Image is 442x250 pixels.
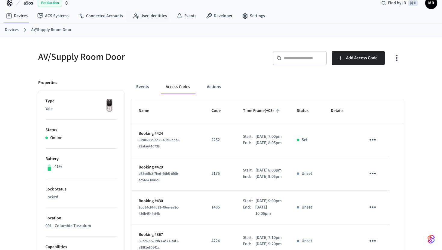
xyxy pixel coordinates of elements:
[139,198,197,204] p: Booking #430
[45,223,117,229] p: 001 - Columbia Tusculum
[139,205,179,216] span: 9bd24cf0-fd93-49ee-aa3c-436b4544ef6b
[172,11,201,21] a: Events
[243,167,256,174] div: Start:
[102,98,117,113] img: Yale Assure Touchscreen Wifi Smart Lock, Satin Nickel, Front
[201,11,237,21] a: Developer
[161,80,195,94] button: Access Codes
[54,164,62,170] p: 41%
[38,51,217,63] h5: AV/Supply Room Door
[1,11,32,21] a: Devices
[31,27,72,33] a: AV/Supply Room Door
[332,51,385,65] button: Add Access Code
[38,80,57,86] p: Properties
[256,241,282,247] p: [DATE] 9:20pm
[73,11,128,21] a: Connected Accounts
[297,106,316,116] span: Status
[256,198,282,204] p: [DATE] 9:00pm
[243,235,256,241] div: Start:
[5,27,19,33] a: Devices
[139,106,157,116] span: Name
[256,134,282,140] p: [DATE] 7:00pm
[243,204,255,217] div: End:
[302,204,312,211] p: Unset
[211,204,229,211] p: 1485
[243,174,256,180] div: End:
[45,215,117,221] p: Location
[256,235,282,241] p: [DATE] 7:10pm
[211,137,229,143] p: 2252
[243,106,282,116] span: Time Frame(+03)
[302,238,312,244] p: Unset
[243,134,256,140] div: Start:
[45,156,117,162] p: Battery
[237,11,270,21] a: Settings
[428,234,435,244] img: SeamLogoGradient.69752ec5.svg
[255,204,282,217] p: [DATE] 10:05pm
[346,54,378,62] span: Add Access Code
[211,171,229,177] p: 5175
[139,137,180,149] span: 0290686c-7233-48b6-bba5-23afae410738
[45,106,117,112] p: Yale
[243,140,256,146] div: End:
[139,131,197,137] p: Booking #424
[139,171,179,183] span: d38e0fb2-7fed-40b5-8f6b-ec56671846c0
[131,80,154,94] button: Events
[243,198,256,204] div: Start:
[131,80,404,94] div: ant example
[128,11,172,21] a: User Identities
[45,194,117,200] p: Locked
[202,80,226,94] button: Actions
[256,140,282,146] p: [DATE] 8:05pm
[139,164,197,171] p: Booking #429
[45,98,117,104] p: Type
[211,106,229,116] span: Code
[45,127,117,133] p: Status
[256,167,282,174] p: [DATE] 8:00pm
[139,232,197,238] p: Booking #367
[243,241,256,247] div: End:
[256,174,282,180] p: [DATE] 9:05pm
[139,239,179,250] span: 86226895-19b3-4c71-aaf1-a18f1e80541c
[32,11,73,21] a: ACS Systems
[302,137,308,143] p: Set
[50,135,62,141] p: Online
[45,186,117,193] p: Lock Status
[302,171,312,177] p: Unset
[331,106,351,116] span: Details
[211,238,229,244] p: 4224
